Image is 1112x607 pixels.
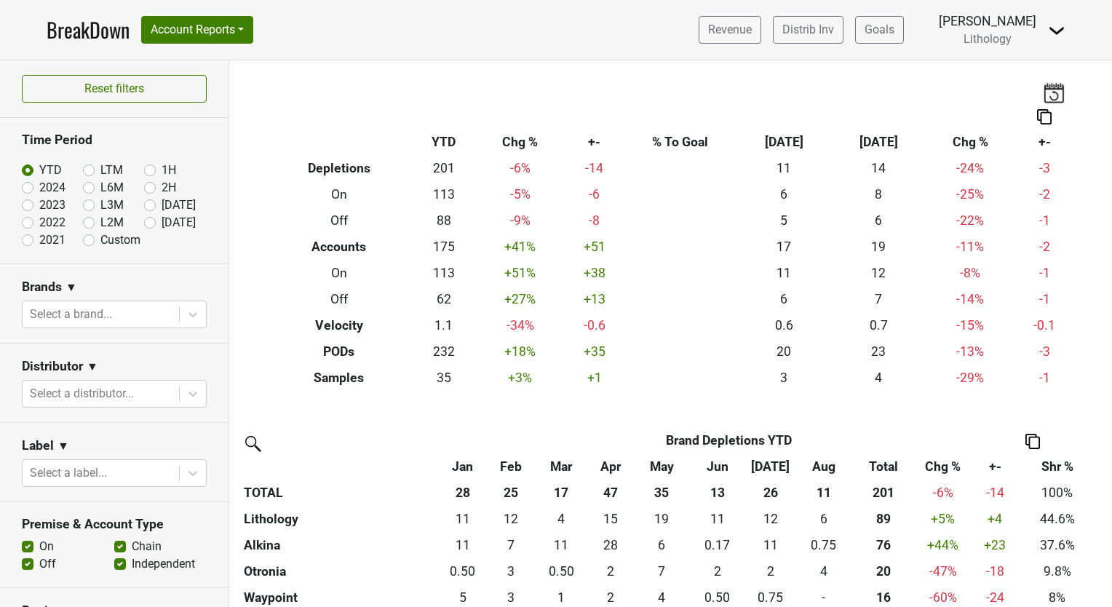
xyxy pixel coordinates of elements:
[974,509,1016,528] div: +4
[635,480,690,506] th: 35
[831,286,926,312] td: 7
[565,234,624,261] td: +51
[132,555,195,573] label: Independent
[831,365,926,391] td: 4
[795,453,852,480] th: Aug: activate to sort column ascending
[831,234,926,261] td: 19
[974,562,1016,581] div: -18
[487,506,536,532] td: 11.75
[736,234,831,261] td: 17
[635,532,690,558] td: 5.5
[1025,434,1040,449] img: Copy to clipboard
[565,182,624,208] td: -6
[852,480,916,506] th: 201
[795,532,852,558] td: 0.75
[411,312,476,338] td: 1.1
[487,558,536,584] td: 3
[855,562,912,581] div: 20
[240,480,438,506] th: TOTAL
[39,231,65,249] label: 2021
[689,453,746,480] th: Jun: activate to sort column ascending
[539,509,584,528] div: 4
[162,197,196,214] label: [DATE]
[267,261,412,287] th: On
[100,231,140,249] label: Custom
[565,130,624,156] th: +-
[750,509,793,528] div: 12
[487,427,970,453] th: Brand Depletions YTD
[39,162,62,179] label: YTD
[536,480,587,506] th: 17
[536,453,587,480] th: Mar: activate to sort column ascending
[852,532,916,558] th: 75.581
[539,536,584,555] div: 11
[267,338,412,365] th: PODs
[855,16,904,44] a: Goals
[746,532,795,558] td: 11
[536,558,587,584] td: 0.5
[916,506,970,532] td: +5 %
[746,506,795,532] td: 11.746
[1043,82,1065,103] img: last_updated_date
[476,261,565,287] td: +51 %
[795,480,852,506] th: 11
[438,558,487,584] td: 0.5
[476,286,565,312] td: +27 %
[736,130,831,156] th: [DATE]
[39,214,65,231] label: 2022
[926,130,1014,156] th: Chg %
[746,558,795,584] td: 2.167
[39,555,56,573] label: Off
[438,506,487,532] td: 11.413
[442,588,483,607] div: 5
[100,214,124,231] label: L2M
[926,156,1014,182] td: -24 %
[487,453,536,480] th: Feb: activate to sort column ascending
[1014,261,1074,287] td: -1
[986,485,1004,500] span: -14
[635,558,690,584] td: 6.5
[1020,453,1095,480] th: Shr %: activate to sort column ascending
[411,182,476,208] td: 113
[831,208,926,234] td: 6
[773,16,843,44] a: Distrib Inv
[442,509,483,528] div: 11
[1014,208,1074,234] td: -1
[22,132,207,148] h3: Time Period
[22,438,54,453] h3: Label
[491,536,532,555] div: 7
[736,182,831,208] td: 6
[240,431,263,454] img: filter
[476,234,565,261] td: +41 %
[267,208,412,234] th: Off
[750,588,793,607] div: 0.75
[926,261,1014,287] td: -8 %
[693,588,742,607] div: 0.50
[267,156,412,182] th: Depletions
[267,234,412,261] th: Accounts
[926,338,1014,365] td: -13 %
[1037,109,1052,124] img: Copy to clipboard
[1020,480,1095,506] td: 100%
[855,536,912,555] div: 76
[1014,130,1074,156] th: +-
[476,182,565,208] td: -5 %
[438,532,487,558] td: 11.416
[831,338,926,365] td: 23
[750,562,793,581] div: 2
[476,130,565,156] th: Chg %
[240,506,438,532] th: Lithology
[587,506,635,532] td: 14.833
[964,32,1012,46] span: Lithology
[926,234,1014,261] td: -11 %
[750,536,793,555] div: 11
[539,588,584,607] div: 1
[240,453,438,480] th: &nbsp;: activate to sort column ascending
[852,453,916,480] th: Total: activate to sort column ascending
[587,480,635,506] th: 47
[693,509,742,528] div: 11
[831,156,926,182] td: 14
[799,562,849,581] div: 4
[736,208,831,234] td: 5
[587,558,635,584] td: 1.833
